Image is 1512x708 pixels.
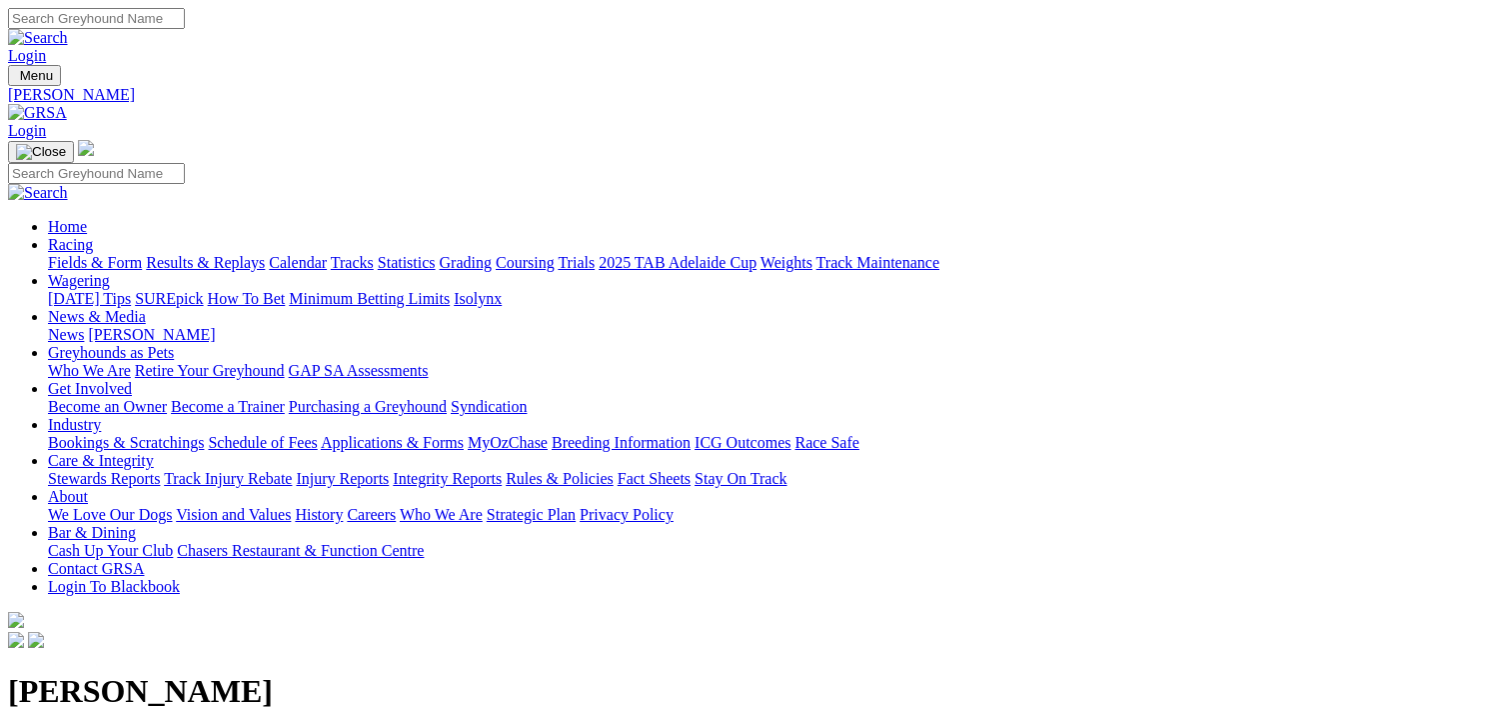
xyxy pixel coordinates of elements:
[135,362,285,379] a: Retire Your Greyhound
[558,254,595,271] a: Trials
[8,86,1504,104] a: [PERSON_NAME]
[580,506,674,523] a: Privacy Policy
[48,542,1504,560] div: Bar & Dining
[48,290,1504,308] div: Wagering
[48,362,131,379] a: Who We Are
[393,470,502,487] a: Integrity Reports
[48,308,146,325] a: News & Media
[8,8,185,29] input: Search
[289,362,429,379] a: GAP SA Assessments
[378,254,436,271] a: Statistics
[8,163,185,184] input: Search
[760,254,812,271] a: Weights
[695,434,790,451] a: ICG Outcomes
[451,398,527,415] a: Syndication
[8,122,46,139] a: Login
[295,506,343,523] a: History
[8,612,24,628] img: logo-grsa-white.png
[496,254,555,271] a: Coursing
[16,144,66,160] img: Close
[8,47,46,64] a: Login
[135,290,203,307] a: SUREpick
[48,326,1504,344] div: News & Media
[289,398,447,415] a: Purchasing a Greyhound
[48,524,136,541] a: Bar & Dining
[78,140,94,156] img: logo-grsa-white.png
[8,29,68,47] img: Search
[8,184,68,202] img: Search
[208,290,286,307] a: How To Bet
[618,470,691,487] a: Fact Sheets
[20,68,53,83] span: Menu
[289,290,450,307] a: Minimum Betting Limits
[48,254,142,271] a: Fields & Form
[8,141,74,163] button: Toggle navigation
[48,272,110,289] a: Wagering
[321,434,464,451] a: Applications & Forms
[164,470,292,487] a: Track Injury Rebate
[48,236,93,253] a: Racing
[8,65,61,86] button: Toggle navigation
[48,380,132,397] a: Get Involved
[487,506,576,523] a: Strategic Plan
[48,344,174,361] a: Greyhounds as Pets
[48,470,1504,488] div: Care & Integrity
[468,434,548,451] a: MyOzChase
[48,488,88,505] a: About
[208,434,317,451] a: Schedule of Fees
[48,434,1504,452] div: Industry
[506,470,614,487] a: Rules & Policies
[552,434,691,451] a: Breeding Information
[794,434,858,451] a: Race Safe
[48,254,1504,272] div: Racing
[440,254,492,271] a: Grading
[48,398,1504,416] div: Get Involved
[48,398,167,415] a: Become an Owner
[28,632,44,648] img: twitter.svg
[599,254,756,271] a: 2025 TAB Adelaide Cup
[400,506,483,523] a: Who We Are
[8,632,24,648] img: facebook.svg
[177,542,424,559] a: Chasers Restaurant & Function Centre
[48,506,1504,524] div: About
[48,218,87,235] a: Home
[88,326,215,343] a: [PERSON_NAME]
[171,398,285,415] a: Become a Trainer
[48,542,173,559] a: Cash Up Your Club
[347,506,396,523] a: Careers
[48,452,154,469] a: Care & Integrity
[269,254,327,271] a: Calendar
[48,578,180,595] a: Login To Blackbook
[48,326,84,343] a: News
[296,470,389,487] a: Injury Reports
[695,470,786,487] a: Stay On Track
[331,254,374,271] a: Tracks
[454,290,502,307] a: Isolynx
[48,470,160,487] a: Stewards Reports
[48,506,172,523] a: We Love Our Dogs
[48,362,1504,380] div: Greyhounds as Pets
[8,104,67,122] img: GRSA
[146,254,265,271] a: Results & Replays
[48,434,204,451] a: Bookings & Scratchings
[48,416,101,433] a: Industry
[816,254,939,271] a: Track Maintenance
[48,290,131,307] a: [DATE] Tips
[176,506,291,523] a: Vision and Values
[48,560,144,577] a: Contact GRSA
